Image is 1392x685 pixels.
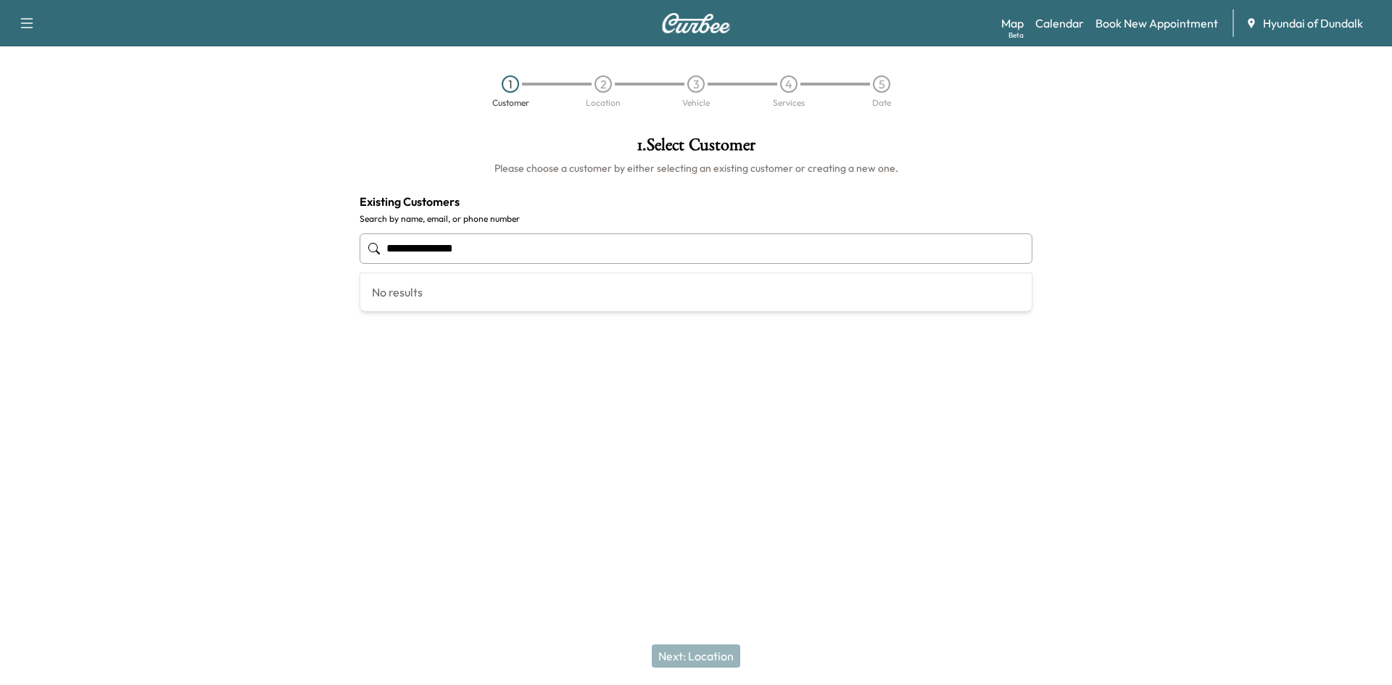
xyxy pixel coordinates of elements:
div: 1 [502,75,519,93]
span: Hyundai of Dundalk [1263,14,1363,32]
div: Customer [492,99,529,107]
h1: 1 . Select Customer [360,136,1032,161]
div: No results [360,273,1032,311]
h4: Existing Customers [360,193,1032,210]
div: Vehicle [682,99,710,107]
div: Date [872,99,891,107]
a: Book New Appointment [1095,14,1218,32]
h6: Please choose a customer by either selecting an existing customer or creating a new one. [360,161,1032,175]
div: 5 [873,75,890,93]
a: MapBeta [1001,14,1024,32]
div: Beta [1008,30,1024,41]
label: Search by name, email, or phone number [360,213,1032,225]
div: 3 [687,75,705,93]
a: Calendar [1035,14,1084,32]
div: Location [586,99,621,107]
div: 4 [780,75,797,93]
div: 2 [594,75,612,93]
div: Services [773,99,805,107]
img: Curbee Logo [661,13,731,33]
